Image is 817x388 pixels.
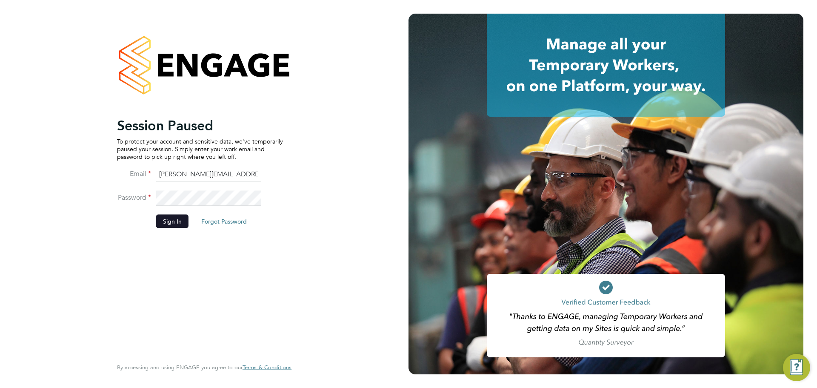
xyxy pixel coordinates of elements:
a: Terms & Conditions [243,364,291,371]
span: Terms & Conditions [243,364,291,371]
button: Forgot Password [194,214,254,228]
label: Email [117,169,151,178]
h2: Session Paused [117,117,283,134]
label: Password [117,193,151,202]
button: Engage Resource Center [783,354,810,381]
span: By accessing and using ENGAGE you agree to our [117,364,291,371]
button: Sign In [156,214,189,228]
p: To protect your account and sensitive data, we've temporarily paused your session. Simply enter y... [117,137,283,161]
input: Enter your work email... [156,167,261,182]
